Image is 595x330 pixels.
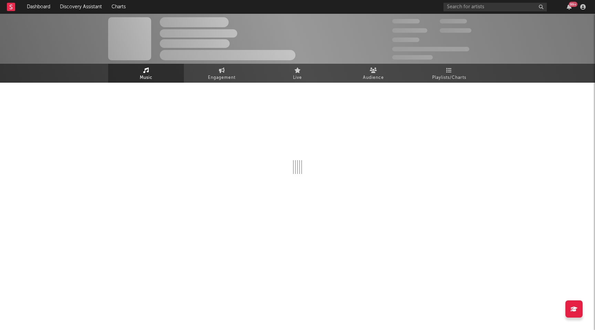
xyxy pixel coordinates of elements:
[392,47,469,51] span: 50,000,000 Monthly Listeners
[569,2,577,7] div: 99 +
[392,19,420,23] span: 300,000
[411,64,487,83] a: Playlists/Charts
[392,28,427,33] span: 50,000,000
[363,74,384,82] span: Audience
[108,64,184,83] a: Music
[567,4,572,10] button: 99+
[392,38,419,42] span: 100,000
[443,3,547,11] input: Search for artists
[440,19,467,23] span: 100,000
[440,28,471,33] span: 1,000,000
[184,64,260,83] a: Engagement
[432,74,466,82] span: Playlists/Charts
[208,74,236,82] span: Engagement
[335,64,411,83] a: Audience
[293,74,302,82] span: Live
[260,64,335,83] a: Live
[392,55,433,60] span: Jump Score: 85.0
[140,74,153,82] span: Music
